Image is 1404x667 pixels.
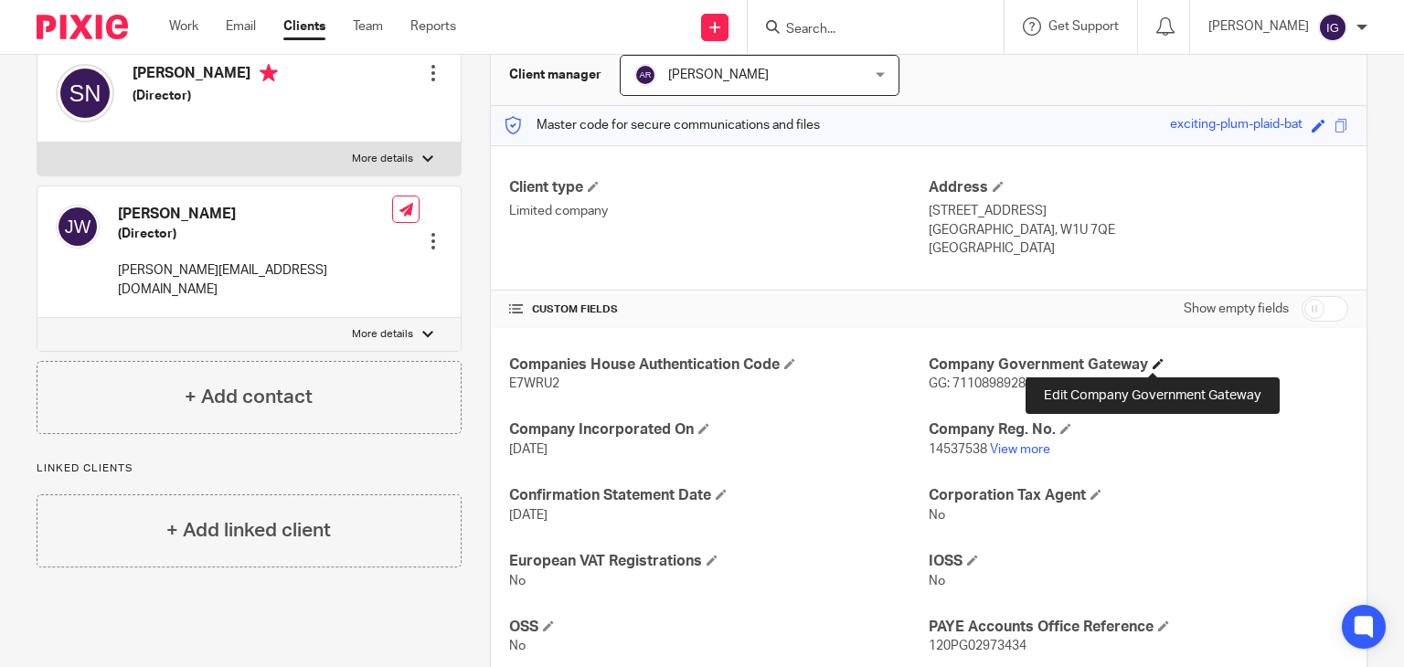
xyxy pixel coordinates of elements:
a: Team [353,17,383,36]
h4: + Add linked client [166,516,331,545]
img: Pixie [37,15,128,39]
img: svg%3E [56,205,100,249]
span: E7WRU2 [509,377,559,390]
input: Search [784,22,949,38]
span: No [509,575,526,588]
h4: IOSS [929,552,1348,571]
h4: CUSTOM FIELDS [509,302,929,317]
h4: PAYE Accounts Office Reference [929,618,1348,637]
a: Work [169,17,198,36]
p: Master code for secure communications and files [505,116,820,134]
span: [DATE] [509,509,548,522]
p: [STREET_ADDRESS] [929,202,1348,220]
span: 14537538 [929,443,987,456]
h4: Confirmation Statement Date [509,486,929,505]
p: [PERSON_NAME][EMAIL_ADDRESS][DOMAIN_NAME] [118,261,392,299]
h5: (Director) [118,225,392,243]
h4: Client type [509,178,929,197]
span: Get Support [1048,20,1119,33]
a: Reports [410,17,456,36]
p: More details [352,327,413,342]
h5: (Director) [133,87,278,105]
p: Linked clients [37,461,462,476]
img: svg%3E [634,64,656,86]
p: [GEOGRAPHIC_DATA] [929,239,1348,258]
span: [DATE] [509,443,548,456]
a: View more [990,443,1050,456]
p: [GEOGRAPHIC_DATA], W1U 7QE [929,221,1348,239]
h4: Corporation Tax Agent [929,486,1348,505]
h4: Companies House Authentication Code [509,355,929,375]
p: More details [352,152,413,166]
a: Clients [283,17,325,36]
h4: European VAT Registrations [509,552,929,571]
h3: Client manager [509,66,601,84]
span: 120PG02973434 [929,640,1026,652]
h4: [PERSON_NAME] [118,205,392,224]
h4: + Add contact [185,383,313,411]
img: svg%3E [1318,13,1347,42]
h4: Company Reg. No. [929,420,1348,439]
span: GG: 711089892873 PW: Kibling2023!! [929,377,1142,390]
h4: Company Incorporated On [509,420,929,439]
h4: Company Government Gateway [929,355,1348,375]
p: [PERSON_NAME] [1208,17,1309,36]
span: [PERSON_NAME] [668,69,769,81]
img: svg%3E [56,64,114,122]
h4: [PERSON_NAME] [133,64,278,87]
h4: Address [929,178,1348,197]
span: No [929,575,945,588]
div: exciting-plum-plaid-bat [1170,115,1303,136]
p: Limited company [509,202,929,220]
span: No [509,640,526,652]
h4: OSS [509,618,929,637]
i: Primary [260,64,278,82]
label: Show empty fields [1184,300,1289,318]
span: No [929,509,945,522]
a: Email [226,17,256,36]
